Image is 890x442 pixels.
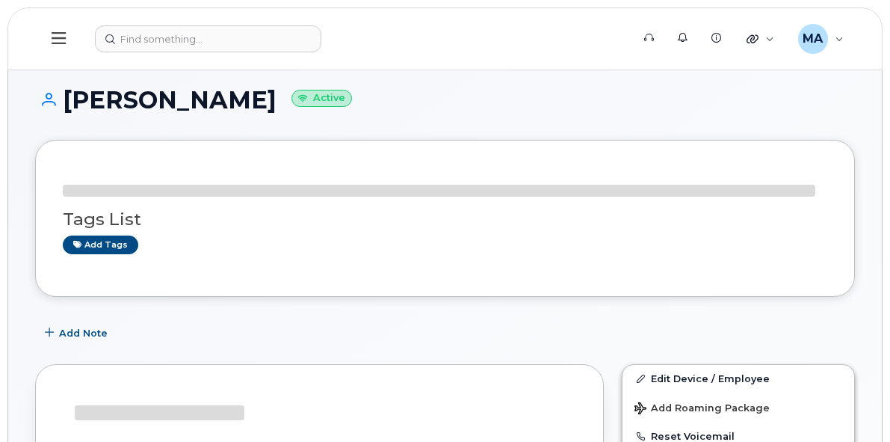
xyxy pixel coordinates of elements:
[35,319,120,346] button: Add Note
[63,236,138,254] a: Add tags
[622,365,854,392] a: Edit Device / Employee
[634,402,770,417] span: Add Roaming Package
[63,210,827,229] h3: Tags List
[622,392,854,423] button: Add Roaming Package
[291,90,352,107] small: Active
[59,326,108,340] span: Add Note
[35,87,855,113] h1: [PERSON_NAME]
